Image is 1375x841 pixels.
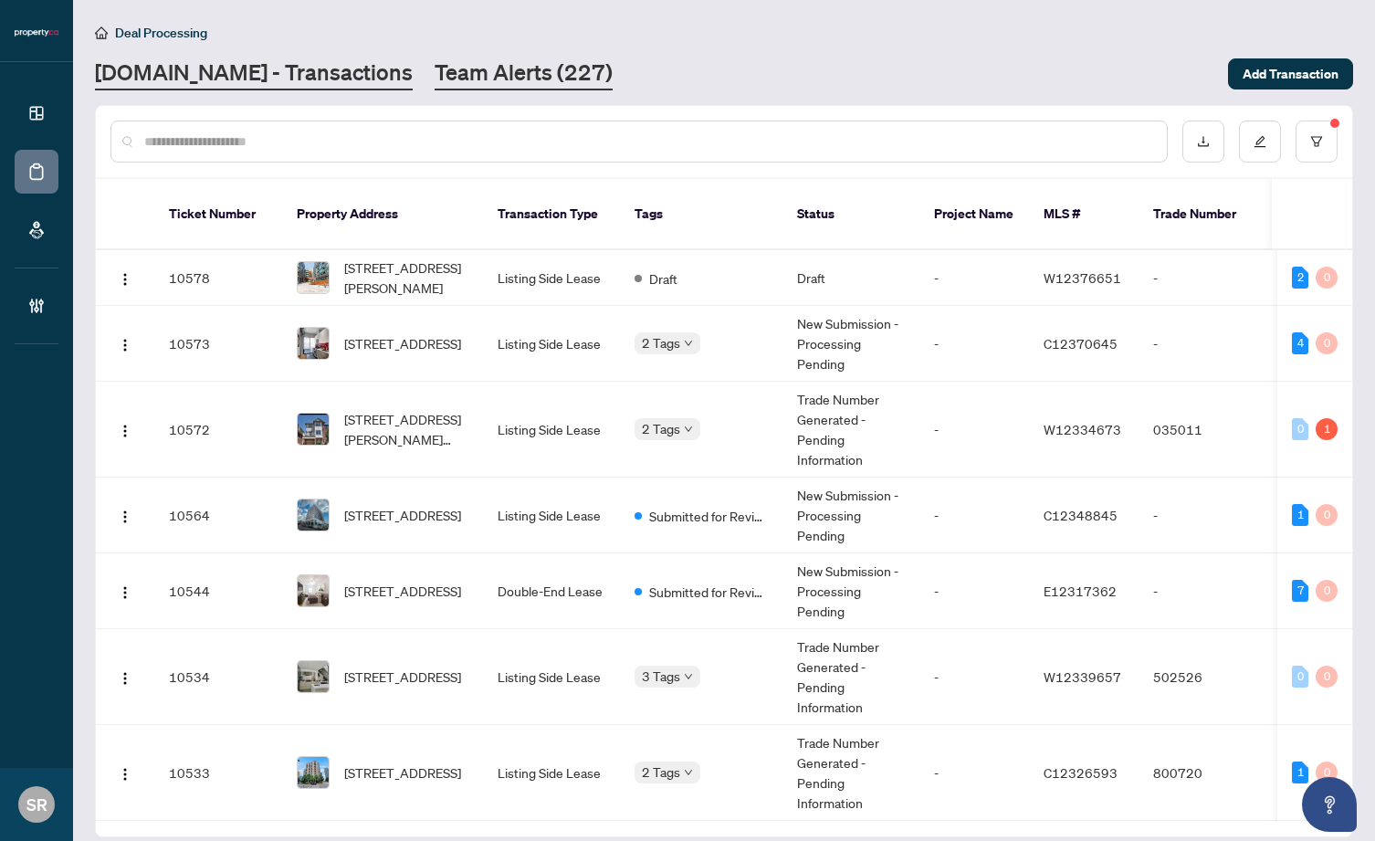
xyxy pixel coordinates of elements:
[1316,332,1338,354] div: 0
[154,382,282,478] td: 10572
[483,629,620,725] td: Listing Side Lease
[298,499,329,531] img: thumbnail-img
[782,478,919,553] td: New Submission - Processing Pending
[344,258,468,298] span: [STREET_ADDRESS][PERSON_NAME]
[344,667,461,687] span: [STREET_ADDRESS]
[782,306,919,382] td: New Submission - Processing Pending
[1044,421,1121,437] span: W12334673
[118,510,132,524] img: Logo
[919,382,1029,478] td: -
[344,409,468,449] span: [STREET_ADDRESS][PERSON_NAME][PERSON_NAME]
[782,382,919,478] td: Trade Number Generated - Pending Information
[919,250,1029,306] td: -
[1139,725,1266,821] td: 800720
[15,27,58,38] img: logo
[1316,418,1338,440] div: 1
[919,725,1029,821] td: -
[919,179,1029,250] th: Project Name
[344,333,461,353] span: [STREET_ADDRESS]
[919,306,1029,382] td: -
[118,424,132,438] img: Logo
[483,478,620,553] td: Listing Side Lease
[118,767,132,782] img: Logo
[115,25,207,41] span: Deal Processing
[1044,335,1118,352] span: C12370645
[1316,762,1338,783] div: 0
[483,553,620,629] td: Double-End Lease
[154,553,282,629] td: 10544
[282,179,483,250] th: Property Address
[110,329,140,358] button: Logo
[1254,135,1266,148] span: edit
[298,575,329,606] img: thumbnail-img
[110,758,140,787] button: Logo
[782,629,919,725] td: Trade Number Generated - Pending Information
[1228,58,1353,89] button: Add Transaction
[1139,179,1266,250] th: Trade Number
[118,671,132,686] img: Logo
[118,272,132,287] img: Logo
[1044,507,1118,523] span: C12348845
[649,506,768,526] span: Submitted for Review
[298,262,329,293] img: thumbnail-img
[483,179,620,250] th: Transaction Type
[483,306,620,382] td: Listing Side Lease
[118,338,132,352] img: Logo
[1316,580,1338,602] div: 0
[1292,580,1308,602] div: 7
[1292,762,1308,783] div: 1
[1044,583,1117,599] span: E12317362
[483,250,620,306] td: Listing Side Lease
[154,306,282,382] td: 10573
[483,725,620,821] td: Listing Side Lease
[154,725,282,821] td: 10533
[782,250,919,306] td: Draft
[1139,250,1266,306] td: -
[684,425,693,434] span: down
[782,179,919,250] th: Status
[110,415,140,444] button: Logo
[1044,668,1121,685] span: W12339657
[642,762,680,783] span: 2 Tags
[1292,666,1308,688] div: 0
[1044,764,1118,781] span: C12326593
[95,58,413,90] a: [DOMAIN_NAME] - Transactions
[1029,179,1139,250] th: MLS #
[110,576,140,605] button: Logo
[1139,382,1266,478] td: 035011
[1292,332,1308,354] div: 4
[642,666,680,687] span: 3 Tags
[1044,269,1121,286] span: W12376651
[620,179,782,250] th: Tags
[684,672,693,681] span: down
[1316,267,1338,289] div: 0
[344,505,461,525] span: [STREET_ADDRESS]
[649,268,677,289] span: Draft
[26,792,47,817] span: SR
[1316,504,1338,526] div: 0
[110,662,140,691] button: Logo
[642,418,680,439] span: 2 Tags
[782,553,919,629] td: New Submission - Processing Pending
[782,725,919,821] td: Trade Number Generated - Pending Information
[642,332,680,353] span: 2 Tags
[1139,553,1266,629] td: -
[154,250,282,306] td: 10578
[1292,504,1308,526] div: 1
[919,629,1029,725] td: -
[919,553,1029,629] td: -
[919,478,1029,553] td: -
[1239,121,1281,163] button: edit
[154,478,282,553] td: 10564
[110,500,140,530] button: Logo
[1197,135,1210,148] span: download
[1316,666,1338,688] div: 0
[1182,121,1224,163] button: download
[1310,135,1323,148] span: filter
[154,179,282,250] th: Ticket Number
[1302,777,1357,832] button: Open asap
[110,263,140,292] button: Logo
[1139,306,1266,382] td: -
[1243,59,1338,89] span: Add Transaction
[1139,629,1266,725] td: 502526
